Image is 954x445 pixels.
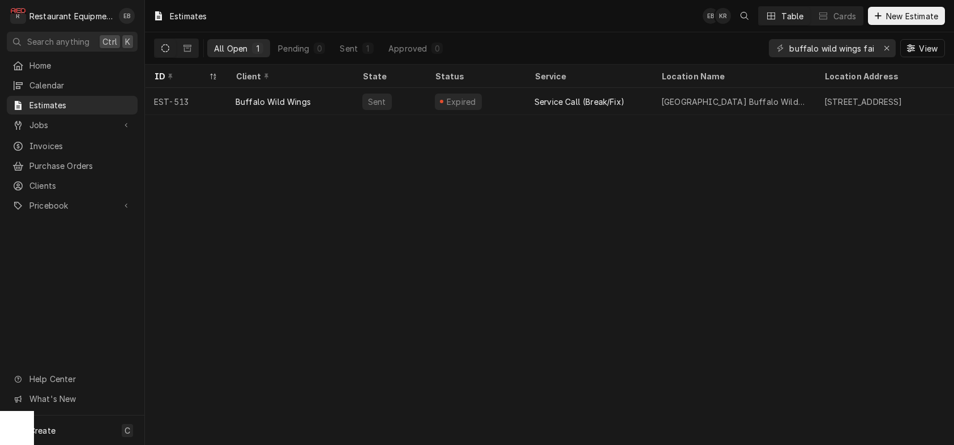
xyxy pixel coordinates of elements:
button: Open search [735,7,754,25]
span: Search anything [27,36,89,48]
span: Home [29,60,132,71]
div: Client [236,70,342,82]
span: Calendar [29,79,132,91]
span: Pricebook [29,200,115,211]
div: EST-513 [145,88,226,115]
div: 1 [254,43,261,54]
span: Estimates [29,99,132,111]
div: Buffalo Wild Wings [236,96,311,108]
button: Search anythingCtrlK [7,32,138,52]
a: Home [7,56,138,75]
div: Emily Bird's Avatar [703,8,718,24]
div: Service Call (Break/Fix) [534,96,624,108]
div: Approved [388,43,427,54]
div: Expired [445,96,477,108]
span: Clients [29,180,132,192]
div: Sent [340,43,358,54]
div: R [10,8,26,24]
span: C [125,425,130,436]
div: [STREET_ADDRESS] [824,96,902,108]
div: 0 [434,43,440,54]
div: Emily Bird's Avatar [119,8,135,24]
a: Purchase Orders [7,156,138,175]
div: State [362,70,417,82]
button: Erase input [878,39,896,57]
div: Pending [278,43,309,54]
a: Estimates [7,96,138,115]
div: EB [119,8,135,24]
div: Restaurant Equipment Diagnostics [29,10,113,22]
input: Keyword search [789,39,874,57]
button: New Estimate [868,7,945,25]
div: 1 [365,43,371,54]
a: Go to Help Center [7,370,138,388]
div: All Open [214,43,247,54]
div: Status [435,70,514,82]
span: View [917,43,940,54]
div: Table [781,10,803,22]
div: Kelli Robinette's Avatar [715,8,731,24]
span: New Estimate [884,10,940,22]
div: Location Name [661,70,804,82]
span: Jobs [29,119,115,131]
a: Go to Jobs [7,116,138,134]
a: Invoices [7,137,138,155]
span: What's New [29,393,131,405]
a: Clients [7,176,138,195]
span: Invoices [29,140,132,152]
div: 0 [316,43,323,54]
div: Cards [833,10,856,22]
div: Restaurant Equipment Diagnostics's Avatar [10,8,26,24]
span: K [125,36,130,48]
div: ID [154,70,206,82]
button: View [900,39,945,57]
a: Go to Pricebook [7,196,138,215]
span: Ctrl [102,36,117,48]
span: Purchase Orders [29,160,132,172]
a: Calendar [7,76,138,95]
div: Service [534,70,641,82]
div: EB [703,8,718,24]
span: Create [29,426,55,435]
span: Help Center [29,373,131,385]
div: Sent [367,96,387,108]
div: KR [715,8,731,24]
div: [GEOGRAPHIC_DATA] Buffalo Wild Wings [661,96,806,108]
a: Go to What's New [7,389,138,408]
